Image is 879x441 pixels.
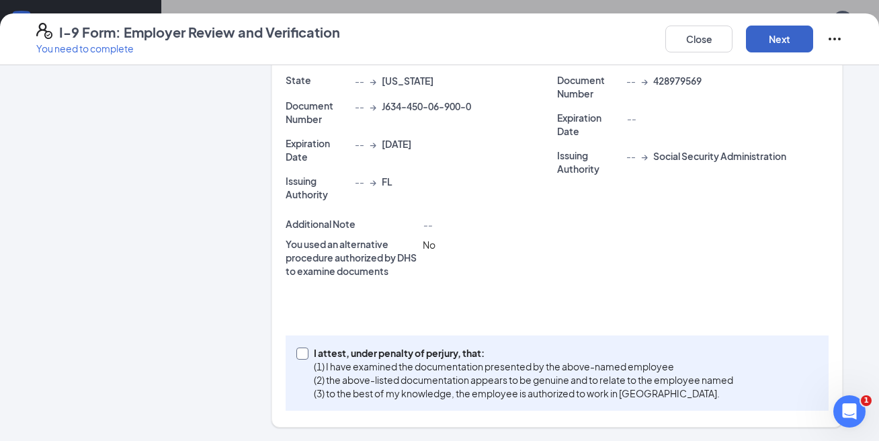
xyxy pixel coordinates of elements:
[423,218,432,231] span: --
[370,175,376,188] span: →
[382,175,392,188] span: FL
[827,31,843,47] svg: Ellipses
[833,395,866,428] iframe: Intercom live chat
[314,387,733,400] p: (3) to the best of my knowledge, the employee is authorized to work in [GEOGRAPHIC_DATA].
[355,175,364,188] span: --
[423,239,435,251] span: No
[626,149,636,163] span: --
[314,360,733,373] p: (1) I have examined the documentation presented by the above-named employee
[286,136,349,163] p: Expiration Date
[557,149,621,175] p: Issuing Authority
[626,74,636,87] span: --
[355,99,364,113] span: --
[36,42,340,55] p: You need to complete
[286,99,349,126] p: Document Number
[36,23,52,39] svg: FormI9EVerifyIcon
[557,111,621,138] p: Expiration Date
[665,26,732,52] button: Close
[382,137,411,151] span: [DATE]
[314,373,733,387] p: (2) the above-listed documentation appears to be genuine and to relate to the employee named
[653,149,786,163] span: Social Security Administration
[626,112,636,124] span: --
[370,74,376,87] span: →
[557,73,621,100] p: Document Number
[286,73,349,87] p: State
[641,74,648,87] span: →
[653,74,702,87] span: 428979569
[746,26,813,52] button: Next
[861,395,872,406] span: 1
[641,149,648,163] span: →
[382,99,471,113] span: J634-450-06-900-0
[59,23,340,42] h4: I-9 Form: Employer Review and Verification
[370,99,376,113] span: →
[382,74,433,87] span: [US_STATE]
[370,137,376,151] span: →
[286,217,417,231] p: Additional Note
[355,74,364,87] span: --
[355,137,364,151] span: --
[314,346,733,360] p: I attest, under penalty of perjury, that:
[286,237,417,278] p: You used an alternative procedure authorized by DHS to examine documents
[286,174,349,201] p: Issuing Authority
